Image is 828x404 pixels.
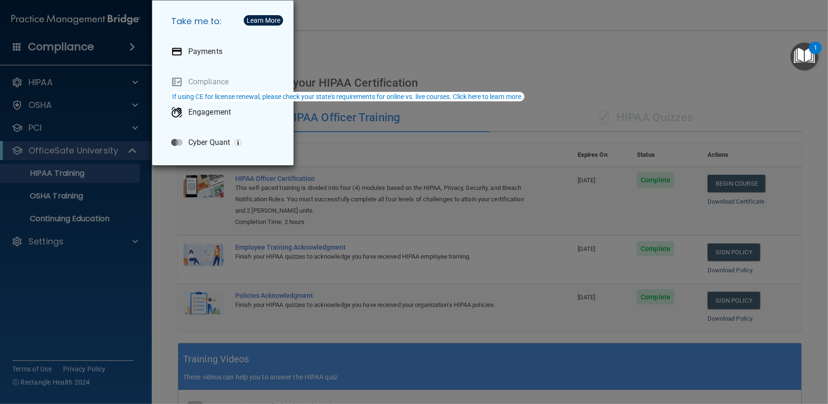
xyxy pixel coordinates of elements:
[172,93,523,100] div: If using CE for license renewal, please check your state's requirements for online vs. live cours...
[164,38,286,65] a: Payments
[171,92,524,101] button: If using CE for license renewal, please check your state's requirements for online vs. live cours...
[188,138,230,147] p: Cyber Quant
[247,17,280,24] div: Learn More
[244,15,283,26] button: Learn More
[781,339,817,375] iframe: Drift Widget Chat Controller
[814,48,817,60] div: 1
[164,8,286,35] h5: Take me to:
[164,69,286,95] a: Compliance
[164,99,286,126] a: Engagement
[188,47,222,56] p: Payments
[188,108,231,117] p: Engagement
[791,43,819,71] button: Open Resource Center, 1 new notification
[164,129,286,156] a: Cyber Quant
